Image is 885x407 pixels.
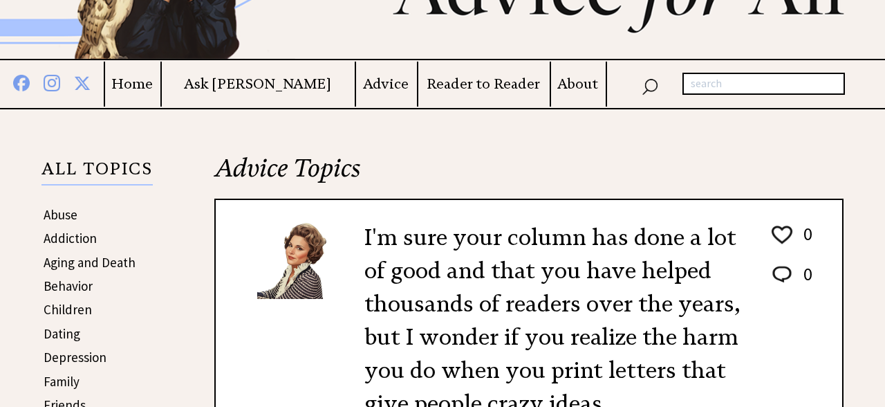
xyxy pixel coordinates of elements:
td: 0 [796,262,813,299]
p: ALL TOPICS [41,161,153,185]
img: instagram%20blue.png [44,72,60,91]
img: message_round%202.png [770,264,794,286]
a: Family [44,373,80,390]
a: Addiction [44,230,97,246]
a: Reader to Reader [418,75,548,93]
td: 0 [796,222,813,261]
h2: Advice Topics [214,152,844,199]
img: heart_outline%201.png [770,223,794,247]
input: search [682,73,845,95]
img: facebook%20blue.png [13,72,30,91]
a: Dating [44,325,80,342]
a: Children [44,301,92,318]
a: Ask [PERSON_NAME] [162,75,353,93]
img: Ann6%20v2%20small.png [257,221,344,299]
a: Abuse [44,206,77,223]
img: search_nav.png [642,75,658,96]
a: Depression [44,349,106,365]
a: Aging and Death [44,254,136,271]
a: Behavior [44,278,93,294]
a: About [551,75,604,93]
img: x%20blue.png [74,73,91,91]
a: Home [105,75,160,93]
a: Advice [356,75,416,93]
